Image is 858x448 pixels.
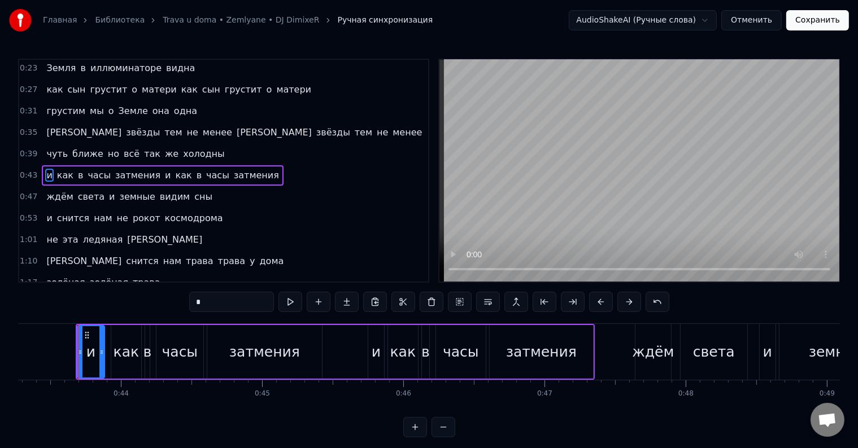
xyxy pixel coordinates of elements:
span: ждём [45,190,74,203]
span: затмения [114,169,162,182]
span: 0:35 [20,127,37,138]
span: же [164,147,180,160]
div: 0:48 [678,389,694,398]
span: и [164,169,172,182]
span: так [143,147,162,160]
span: [PERSON_NAME] [45,126,123,139]
span: 0:53 [20,213,37,224]
span: грустит [224,83,263,96]
span: о [265,83,273,96]
span: 1:10 [20,256,37,267]
span: звёзды [125,126,161,139]
span: зелёная [89,276,129,289]
span: менее [202,126,233,139]
div: как [390,341,416,363]
span: видна [165,62,196,74]
span: [PERSON_NAME] [45,254,123,267]
span: ледяная [82,233,124,246]
span: матери [275,83,312,96]
span: всё [123,147,141,160]
span: в [195,169,203,182]
span: о [130,83,138,96]
span: матери [141,83,178,96]
div: затмения [506,341,577,363]
span: трава [132,276,162,289]
span: но [107,147,120,160]
span: не [376,126,389,139]
span: часы [205,169,230,182]
span: снится [125,254,159,267]
div: 0:46 [396,389,411,398]
span: 0:27 [20,84,37,95]
button: Отменить [721,10,782,30]
img: youka [9,9,32,32]
div: и [86,341,95,363]
div: 0:47 [537,389,552,398]
span: она [151,104,171,117]
span: 0:39 [20,148,37,160]
span: [PERSON_NAME] [126,233,203,246]
span: рокот [132,212,162,225]
span: тем [354,126,373,139]
span: 0:23 [20,63,37,74]
span: трава [217,254,247,267]
span: холодны [182,147,225,160]
a: Trava u doma • Zemlyane • DJ DimixeR [163,15,319,26]
span: как [175,169,193,182]
span: у [249,254,256,267]
a: Библиотека [95,15,145,26]
span: видим [159,190,191,203]
div: затмения [229,341,300,363]
span: земные [118,190,156,203]
span: о [107,104,115,117]
div: как [114,341,140,363]
div: часы [443,341,479,363]
span: Земля [45,62,77,74]
div: Открытый чат [811,403,844,437]
span: в [79,62,86,74]
div: ждём [632,341,674,363]
span: 0:31 [20,106,37,117]
span: грустим [45,104,86,117]
div: 0:49 [820,389,835,398]
nav: breadcrumb [43,15,433,26]
span: 1:01 [20,234,37,245]
span: нам [162,254,182,267]
span: чуть [45,147,69,160]
span: затмения [233,169,280,182]
span: менее [391,126,423,139]
span: не [45,233,59,246]
span: дома [259,254,285,267]
span: снится [56,212,90,225]
span: зелёная [45,276,86,289]
span: в [77,169,84,182]
span: не [186,126,199,139]
span: как [56,169,75,182]
span: Ручная синхронизация [338,15,433,26]
span: и [45,212,53,225]
div: и [372,341,381,363]
span: 1:17 [20,277,37,288]
span: мы [89,104,105,117]
span: 0:47 [20,191,37,203]
span: тем [163,126,183,139]
span: как [45,83,64,96]
span: эта [62,233,80,246]
div: 0:45 [255,389,270,398]
span: света [77,190,106,203]
span: часы [86,169,112,182]
div: в [143,341,152,363]
span: сны [193,190,214,203]
span: ближе [71,147,104,160]
span: трава [185,254,215,267]
a: Главная [43,15,77,26]
button: Сохранить [786,10,849,30]
span: как [180,83,199,96]
span: звёзды [315,126,351,139]
div: в [421,341,430,363]
span: 0:43 [20,170,37,181]
span: космодрома [164,212,224,225]
span: нам [93,212,113,225]
span: грустит [89,83,128,96]
span: не [116,212,129,225]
